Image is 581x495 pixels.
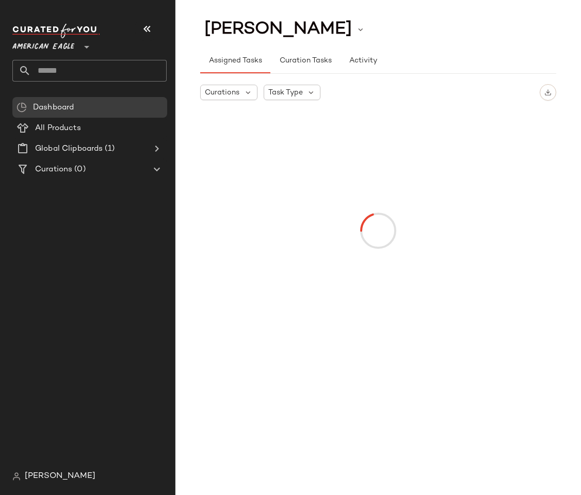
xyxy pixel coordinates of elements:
span: Global Clipboards [35,143,103,155]
span: Task Type [268,87,303,98]
span: Assigned Tasks [208,57,262,65]
span: [PERSON_NAME] [204,20,352,39]
span: Curations [35,164,72,175]
img: cfy_white_logo.C9jOOHJF.svg [12,24,100,38]
span: (0) [72,164,85,175]
span: (1) [103,143,114,155]
span: Curations [205,87,239,98]
img: svg%3e [17,102,27,113]
img: svg%3e [544,89,552,96]
span: Dashboard [33,102,74,114]
span: Activity [349,57,377,65]
span: Curation Tasks [279,57,331,65]
span: [PERSON_NAME] [25,470,95,483]
span: American Eagle [12,35,74,54]
span: All Products [35,122,81,134]
img: svg%3e [12,472,21,481]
